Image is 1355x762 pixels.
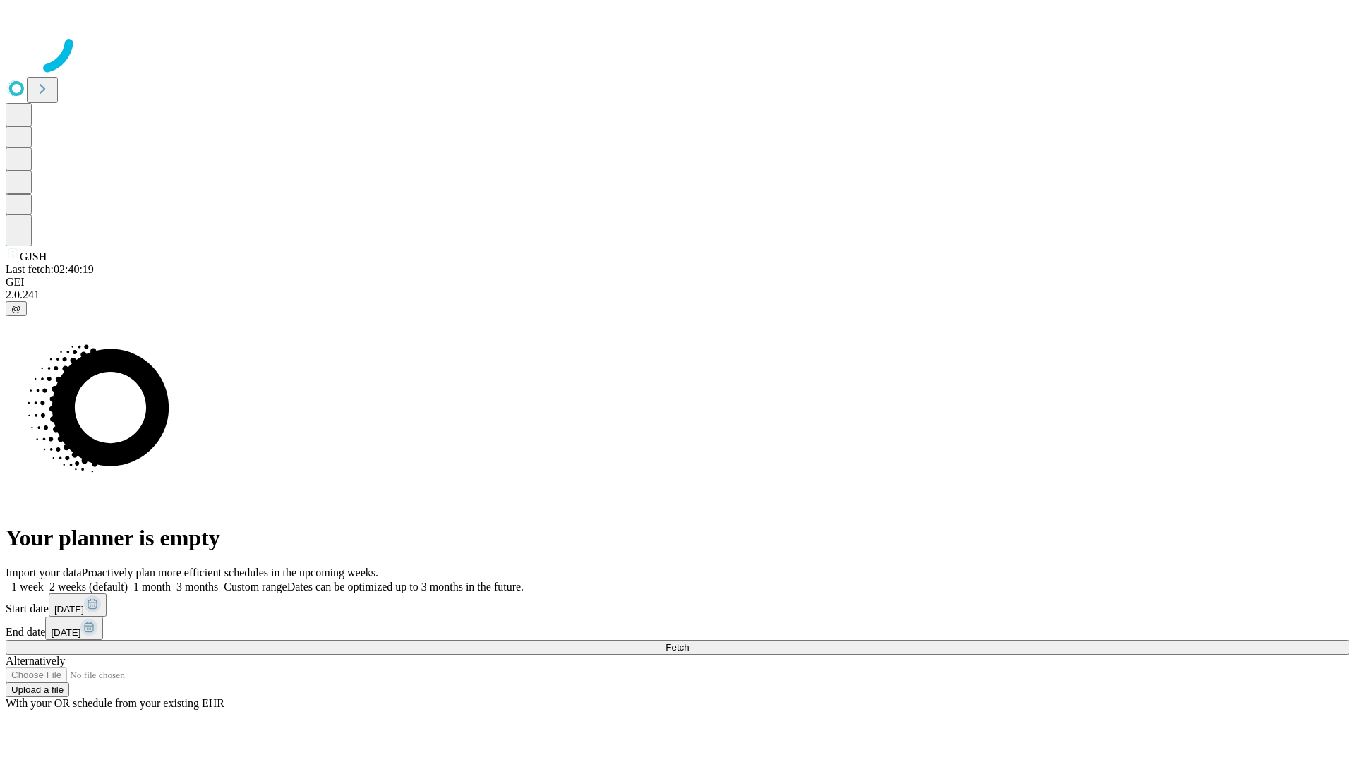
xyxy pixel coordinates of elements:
[133,581,171,593] span: 1 month
[6,289,1349,301] div: 2.0.241
[6,263,94,275] span: Last fetch: 02:40:19
[287,581,524,593] span: Dates can be optimized up to 3 months in the future.
[6,617,1349,640] div: End date
[11,581,44,593] span: 1 week
[49,581,128,593] span: 2 weeks (default)
[6,525,1349,551] h1: Your planner is empty
[6,567,82,579] span: Import your data
[45,617,103,640] button: [DATE]
[82,567,378,579] span: Proactively plan more efficient schedules in the upcoming weeks.
[54,604,84,615] span: [DATE]
[6,697,224,709] span: With your OR schedule from your existing EHR
[6,301,27,316] button: @
[176,581,218,593] span: 3 months
[49,593,107,617] button: [DATE]
[6,655,65,667] span: Alternatively
[20,250,47,262] span: GJSH
[6,276,1349,289] div: GEI
[224,581,287,593] span: Custom range
[6,593,1349,617] div: Start date
[6,682,69,697] button: Upload a file
[51,627,80,638] span: [DATE]
[6,640,1349,655] button: Fetch
[11,303,21,314] span: @
[666,642,689,653] span: Fetch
